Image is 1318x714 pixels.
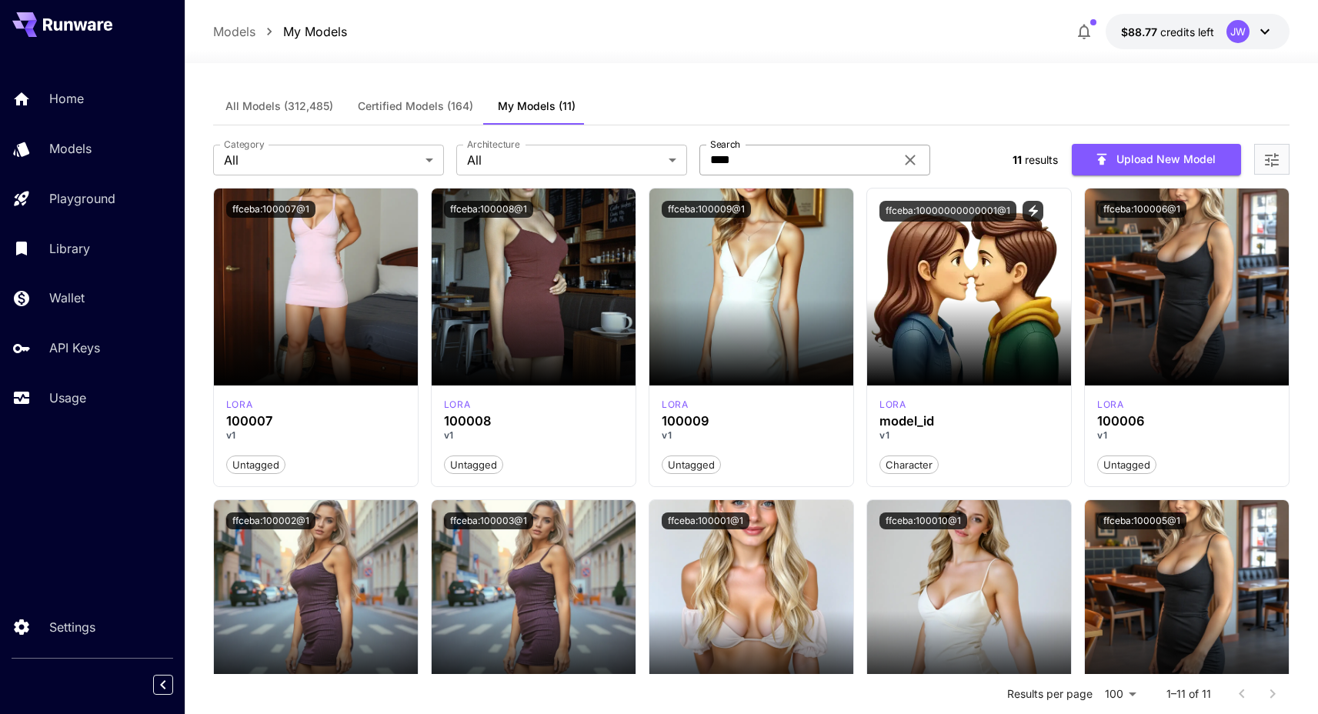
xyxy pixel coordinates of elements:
[226,455,285,475] button: Untagged
[1097,398,1123,412] p: lora
[213,22,347,41] nav: breadcrumb
[1098,458,1156,473] span: Untagged
[498,99,576,113] span: My Models (11)
[1166,686,1211,702] p: 1–11 of 11
[1099,682,1142,705] div: 100
[1097,455,1156,475] button: Untagged
[662,429,841,442] p: v1
[49,239,90,258] p: Library
[444,398,470,412] div: FLUX.1 D
[165,671,185,699] div: Collapse sidebar
[226,414,405,429] h3: 100007
[879,455,939,475] button: character
[1160,25,1214,38] span: credits left
[1097,414,1276,429] h3: 100006
[226,398,252,412] p: lora
[1023,201,1043,222] button: View trigger words
[444,455,503,475] button: Untagged
[444,201,533,218] button: ffceba:100008@1
[662,458,720,473] span: Untagged
[49,139,92,158] p: Models
[445,458,502,473] span: Untagged
[283,22,347,41] a: My Models
[1263,150,1281,169] button: Open more filters
[444,512,533,529] button: ffceba:100003@1
[879,429,1059,442] p: v1
[444,414,623,429] h3: 100008
[1007,686,1093,702] p: Results per page
[1097,398,1123,412] div: FLUX.1 D
[467,151,662,169] span: All
[226,398,252,412] div: FLUX.1 D
[662,414,841,429] h3: 100009
[710,138,740,151] label: Search
[1025,153,1058,166] span: results
[225,99,333,113] span: All Models (312,485)
[213,22,255,41] a: Models
[662,512,749,529] button: ffceba:100001@1
[879,398,906,412] p: lora
[227,458,285,473] span: Untagged
[224,151,419,169] span: All
[49,189,115,208] p: Playground
[1097,429,1276,442] p: v1
[49,289,85,307] p: Wallet
[879,201,1016,222] button: ffceba:10000000000001@1
[1226,20,1250,43] div: JW
[1013,153,1022,166] span: 11
[467,138,519,151] label: Architecture
[153,675,173,695] button: Collapse sidebar
[1097,201,1186,218] button: ffceba:100006@1
[49,339,100,357] p: API Keys
[226,201,315,218] button: ffceba:100007@1
[879,414,1059,429] h3: model_id
[224,138,265,151] label: Category
[226,512,315,529] button: ffceba:100002@1
[662,201,751,218] button: ffceba:100009@1
[1097,512,1186,529] button: ffceba:100005@1
[662,398,688,412] p: lora
[358,99,473,113] span: Certified Models (164)
[879,512,967,529] button: ffceba:100010@1
[444,429,623,442] p: v1
[1072,144,1241,175] button: Upload New Model
[880,458,938,473] span: character
[662,398,688,412] div: FLUX.1 D
[879,398,906,412] div: FLUX.1 D
[226,429,405,442] p: v1
[444,398,470,412] p: lora
[1106,14,1290,49] button: $88.76927JW
[49,618,95,636] p: Settings
[49,389,86,407] p: Usage
[1121,24,1214,40] div: $88.76927
[1121,25,1160,38] span: $88.77
[49,89,84,108] p: Home
[662,455,721,475] button: Untagged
